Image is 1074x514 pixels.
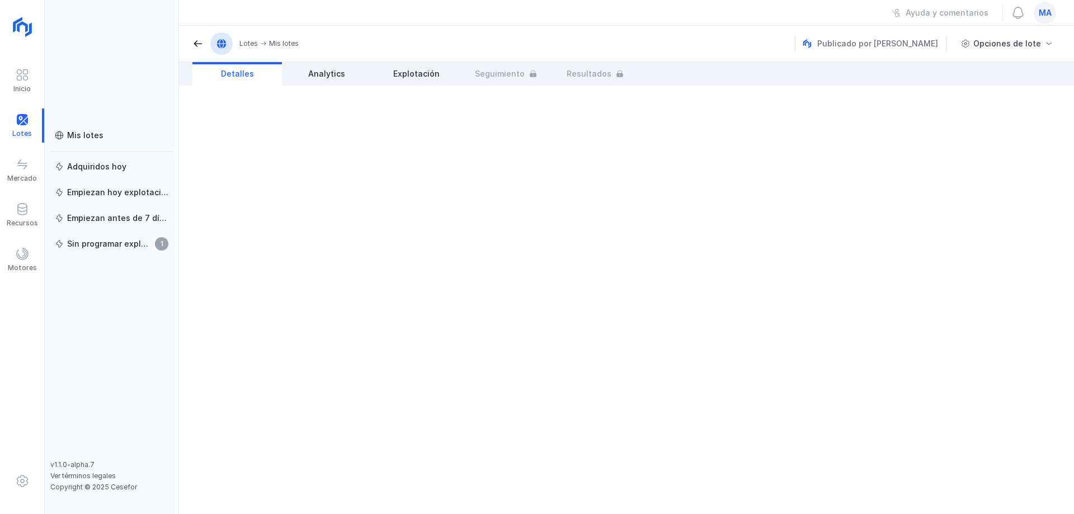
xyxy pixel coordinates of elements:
[67,161,126,172] div: Adquiridos hoy
[155,237,168,251] span: 1
[973,38,1041,49] div: Opciones de lote
[1039,7,1052,18] span: ma
[8,263,37,272] div: Motores
[50,182,173,202] a: Empiezan hoy explotación
[50,471,116,480] a: Ver términos legales
[67,187,168,198] div: Empiezan hoy explotación
[8,13,36,41] img: logoRight.svg
[308,68,345,79] span: Analytics
[885,3,996,22] button: Ayuda y comentarios
[803,39,812,48] img: nemus.svg
[803,35,948,52] div: Publicado por [PERSON_NAME]
[67,238,152,249] div: Sin programar explotación
[67,213,168,224] div: Empiezan antes de 7 días
[7,219,38,228] div: Recursos
[475,68,525,79] span: Seguimiento
[461,62,550,86] a: Seguimiento
[50,157,173,177] a: Adquiridos hoy
[282,62,371,86] a: Analytics
[221,68,254,79] span: Detalles
[50,125,173,145] a: Mis lotes
[550,62,640,86] a: Resultados
[269,39,299,48] div: Mis lotes
[7,174,37,183] div: Mercado
[50,208,173,228] a: Empiezan antes de 7 días
[50,460,173,469] div: v1.1.0-alpha.7
[393,68,440,79] span: Explotación
[192,62,282,86] a: Detalles
[371,62,461,86] a: Explotación
[13,84,31,93] div: Inicio
[67,130,103,141] div: Mis lotes
[906,7,988,18] div: Ayuda y comentarios
[239,39,258,48] div: Lotes
[50,234,173,254] a: Sin programar explotación1
[50,483,173,492] div: Copyright © 2025 Cesefor
[567,68,611,79] span: Resultados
